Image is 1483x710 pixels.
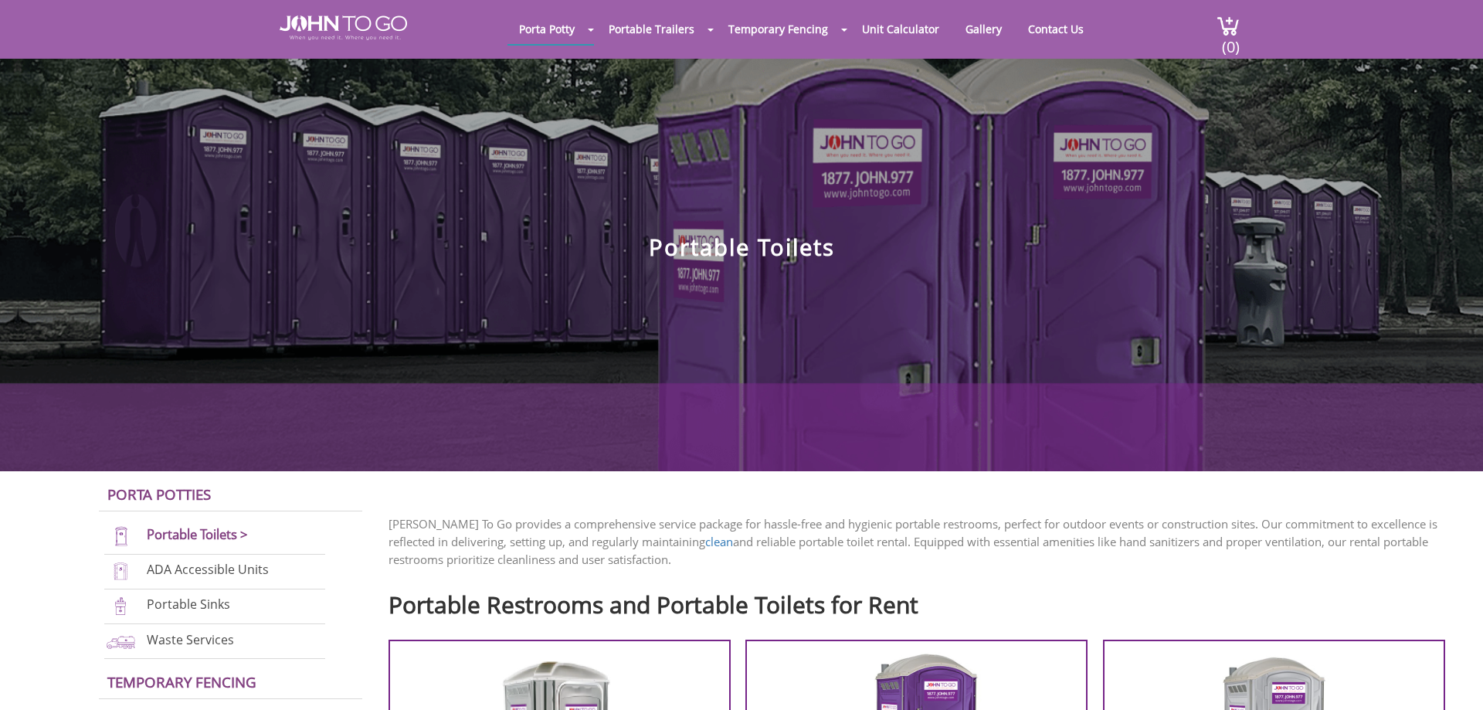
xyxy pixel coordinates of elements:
img: waste-services-new.png [104,631,137,652]
a: Gallery [954,14,1013,44]
a: Temporary Fencing [107,672,256,691]
a: Portable Trailers [597,14,706,44]
p: [PERSON_NAME] To Go provides a comprehensive service package for hassle-free and hygienic portabl... [389,515,1461,569]
img: cart a [1217,15,1240,36]
img: portable-toilets-new.png [104,526,137,547]
img: ADA-units-new.png [104,561,137,582]
a: Waste Services [147,631,234,648]
h2: Portable Restrooms and Portable Toilets for Rent [389,584,1461,617]
a: Temporary Fencing [717,14,840,44]
a: Contact Us [1016,14,1095,44]
a: ADA Accessible Units [147,562,269,579]
a: Portable Toilets > [147,525,248,543]
a: Porta Potty [507,14,586,44]
img: JOHN to go [280,15,407,40]
a: clean [705,534,733,549]
img: portable-sinks-new.png [104,596,137,617]
a: Porta Potties [107,484,211,504]
a: Unit Calculator [850,14,951,44]
span: (0) [1221,24,1240,57]
a: Portable Sinks [147,596,230,613]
